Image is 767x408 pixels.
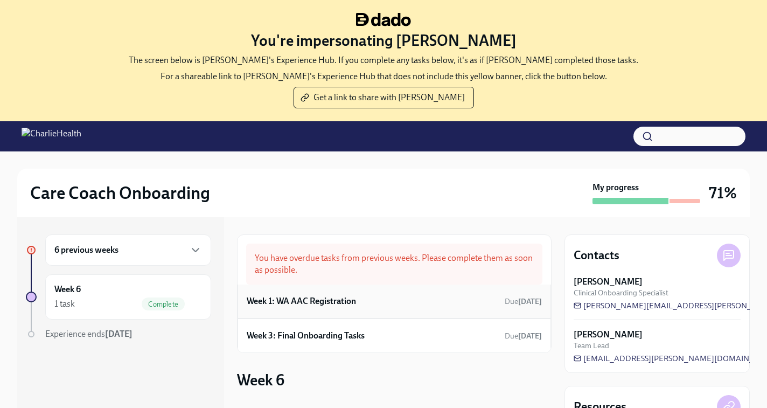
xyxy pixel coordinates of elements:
h6: Week 6 [54,283,81,295]
div: 6 previous weeks [45,234,211,266]
strong: [PERSON_NAME] [574,329,643,341]
strong: [DATE] [518,297,542,306]
p: The screen below is [PERSON_NAME]'s Experience Hub. If you complete any tasks below, it's as if [... [129,54,638,66]
p: For a shareable link to [PERSON_NAME]'s Experience Hub that does not include this yellow banner, ... [161,71,607,82]
h3: 71% [709,183,737,203]
span: Complete [142,300,185,308]
span: September 13th, 2025 10:00 [505,331,542,341]
h6: Week 1: WA AAC Registration [247,295,356,307]
h3: You're impersonating [PERSON_NAME] [251,31,517,50]
span: Experience ends [45,329,133,339]
a: Week 61 taskComplete [26,274,211,320]
strong: My progress [592,182,639,193]
span: Get a link to share with [PERSON_NAME] [303,92,465,103]
h6: 6 previous weeks [54,244,118,256]
span: Team Lead [574,341,609,351]
h2: Care Coach Onboarding [30,182,210,204]
span: Due [505,331,542,341]
img: dado [356,13,411,26]
strong: [DATE] [518,331,542,341]
a: Week 1: WA AAC RegistrationDue[DATE] [247,293,542,309]
div: You have overdue tasks from previous weeks. Please complete them as soon as possible. [246,244,542,285]
strong: [DATE] [105,329,133,339]
button: Get a link to share with [PERSON_NAME] [294,87,474,108]
span: Clinical Onboarding Specialist [574,288,668,298]
a: Week 3: Final Onboarding TasksDue[DATE] [247,328,542,344]
span: Due [505,297,542,306]
strong: [PERSON_NAME] [574,276,643,288]
h4: Contacts [574,247,619,264]
h3: Week 6 [237,370,284,390]
span: August 30th, 2025 10:00 [505,296,542,307]
img: CharlieHealth [22,128,81,145]
div: 1 task [54,298,75,310]
h6: Week 3: Final Onboarding Tasks [247,330,365,342]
